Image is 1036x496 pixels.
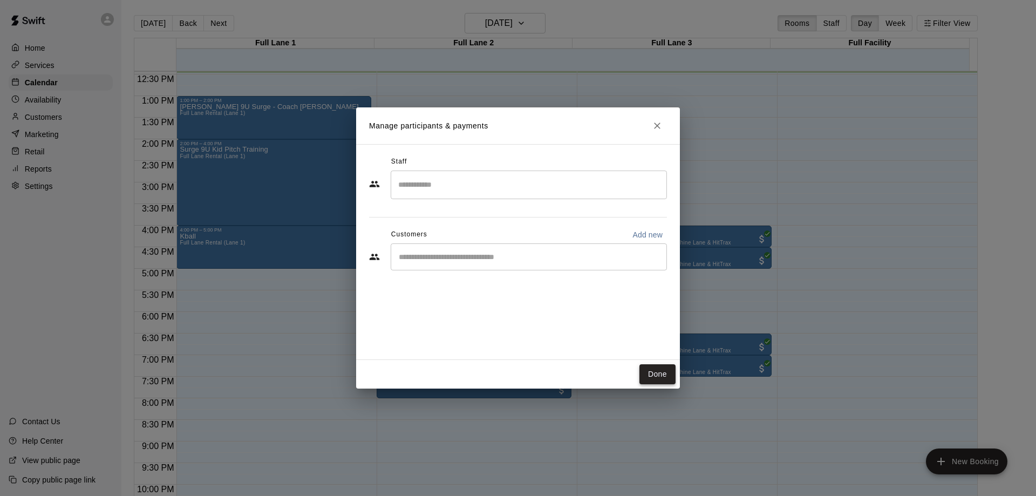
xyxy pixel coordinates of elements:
button: Close [647,116,667,135]
div: Search staff [391,171,667,199]
span: Customers [391,226,427,243]
button: Done [639,364,676,384]
p: Manage participants & payments [369,120,488,132]
div: Start typing to search customers... [391,243,667,270]
svg: Customers [369,252,380,262]
svg: Staff [369,179,380,189]
p: Add new [632,229,663,240]
button: Add new [628,226,667,243]
span: Staff [391,153,407,171]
